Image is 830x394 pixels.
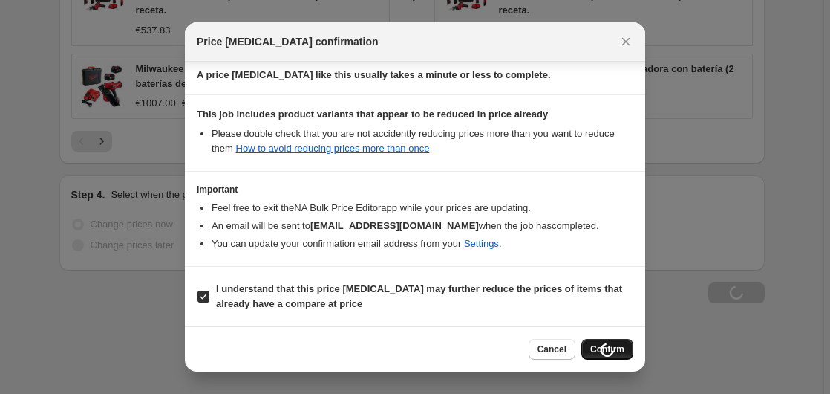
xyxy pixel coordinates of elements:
[212,126,633,156] li: Please double check that you are not accidently reducing prices more than you want to reduce them
[212,219,633,233] li: An email will be sent to when the job has completed .
[615,31,636,52] button: Close
[236,143,430,154] a: How to avoid reducing prices more than once
[212,236,633,251] li: You can update your confirmation email address from your .
[310,220,479,231] b: [EMAIL_ADDRESS][DOMAIN_NAME]
[216,283,622,309] b: I understand that this price [MEDICAL_DATA] may further reduce the prices of items that already h...
[529,339,575,360] button: Cancel
[197,184,633,196] h3: Important
[212,201,633,216] li: Feel free to exit the NA Bulk Price Editor app while your prices are updating.
[197,69,551,80] b: A price [MEDICAL_DATA] like this usually takes a minute or less to complete.
[464,238,499,249] a: Settings
[197,34,379,49] span: Price [MEDICAL_DATA] confirmation
[197,109,548,120] b: This job includes product variants that appear to be reduced in price already
[537,343,566,355] span: Cancel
